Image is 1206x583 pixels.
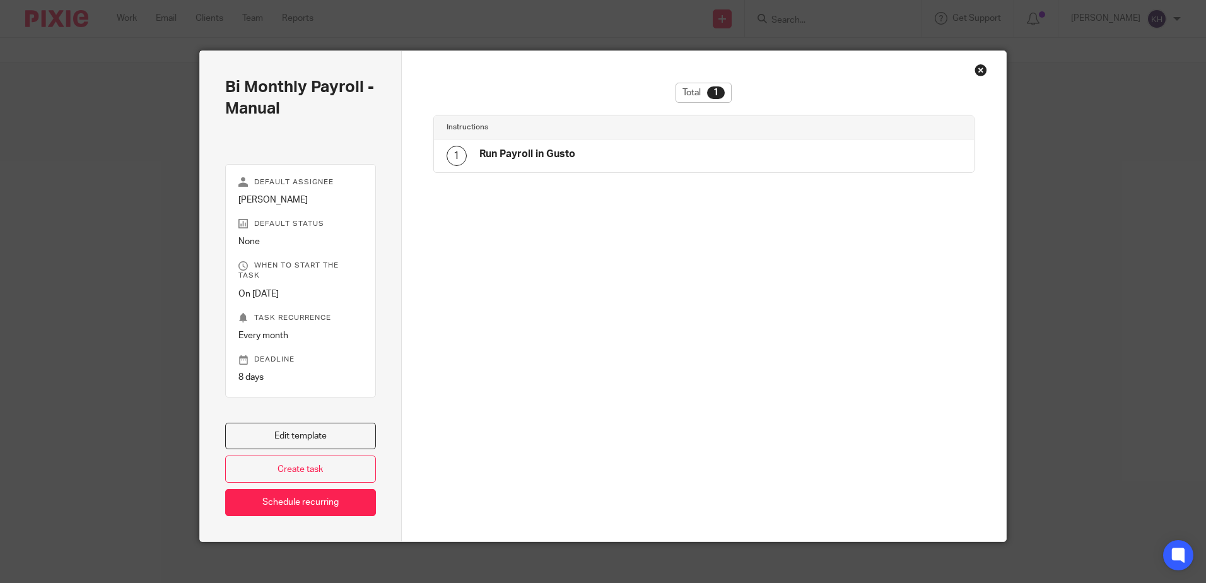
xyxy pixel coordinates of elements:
[479,148,575,161] h4: Run Payroll in Gusto
[238,261,363,281] p: When to start the task
[238,371,363,384] p: 8 days
[238,235,363,248] p: None
[447,122,704,132] h4: Instructions
[238,355,363,365] p: Deadline
[707,86,725,99] div: 1
[975,64,987,76] div: Close this dialog window
[238,329,363,342] p: Every month
[225,423,376,450] a: Edit template
[676,83,732,103] div: Total
[238,194,363,206] p: [PERSON_NAME]
[238,177,363,187] p: Default assignee
[238,313,363,323] p: Task recurrence
[447,146,467,166] div: 1
[225,456,376,483] a: Create task
[225,489,376,516] a: Schedule recurring
[238,288,363,300] p: On [DATE]
[225,76,376,120] h2: Bi Monthly Payroll - Manual
[238,219,363,229] p: Default status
